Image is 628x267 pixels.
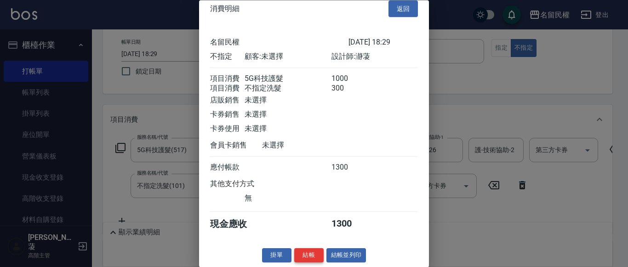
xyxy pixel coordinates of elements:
[210,96,245,106] div: 店販銷售
[294,249,324,263] button: 結帳
[210,141,262,151] div: 會員卡銷售
[331,163,366,173] div: 1300
[245,96,331,106] div: 未選擇
[210,52,245,62] div: 不指定
[210,110,245,120] div: 卡券銷售
[245,125,331,134] div: 未選擇
[326,249,366,263] button: 結帳並列印
[210,4,240,13] span: 消費明細
[331,84,366,94] div: 300
[331,74,366,84] div: 1000
[388,0,418,17] button: 返回
[210,218,262,231] div: 現金應收
[210,84,245,94] div: 項目消費
[210,163,245,173] div: 應付帳款
[210,38,348,48] div: 名留民權
[245,194,331,204] div: 無
[262,249,291,263] button: 掛單
[331,218,366,231] div: 1300
[245,110,331,120] div: 未選擇
[210,180,280,189] div: 其他支付方式
[262,141,348,151] div: 未選擇
[245,52,331,62] div: 顧客: 未選擇
[348,38,418,48] div: [DATE] 18:29
[245,84,331,94] div: 不指定洗髮
[210,125,245,134] div: 卡券使用
[331,52,418,62] div: 設計師: 瀞蓤
[245,74,331,84] div: 5G科技護髮
[210,74,245,84] div: 項目消費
